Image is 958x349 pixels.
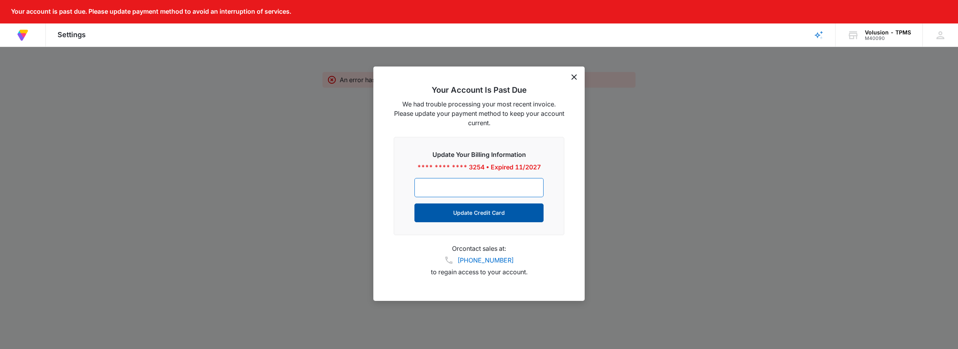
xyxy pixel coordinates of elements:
[414,150,544,159] h3: Update Your Billing Information
[571,74,577,80] button: dismiss this dialog
[394,85,564,95] h2: Your Account Is Past Due
[46,23,97,47] div: Settings
[58,31,86,39] span: Settings
[414,203,544,222] button: Update Credit Card
[457,255,514,265] a: [PHONE_NUMBER]
[16,28,30,42] img: Volusion
[11,8,291,15] p: Your account is past due. Please update payment method to avoid an interruption of services.
[394,99,564,128] p: We had trouble processing your most recent invoice. Please update your payment method to keep you...
[423,184,535,191] iframe: Secure card payment input frame
[802,23,836,47] a: Brand Profile Wizard
[394,245,564,276] p: Or contact sales at: to regain access to your account.
[865,36,911,41] div: account id
[865,29,911,36] div: account name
